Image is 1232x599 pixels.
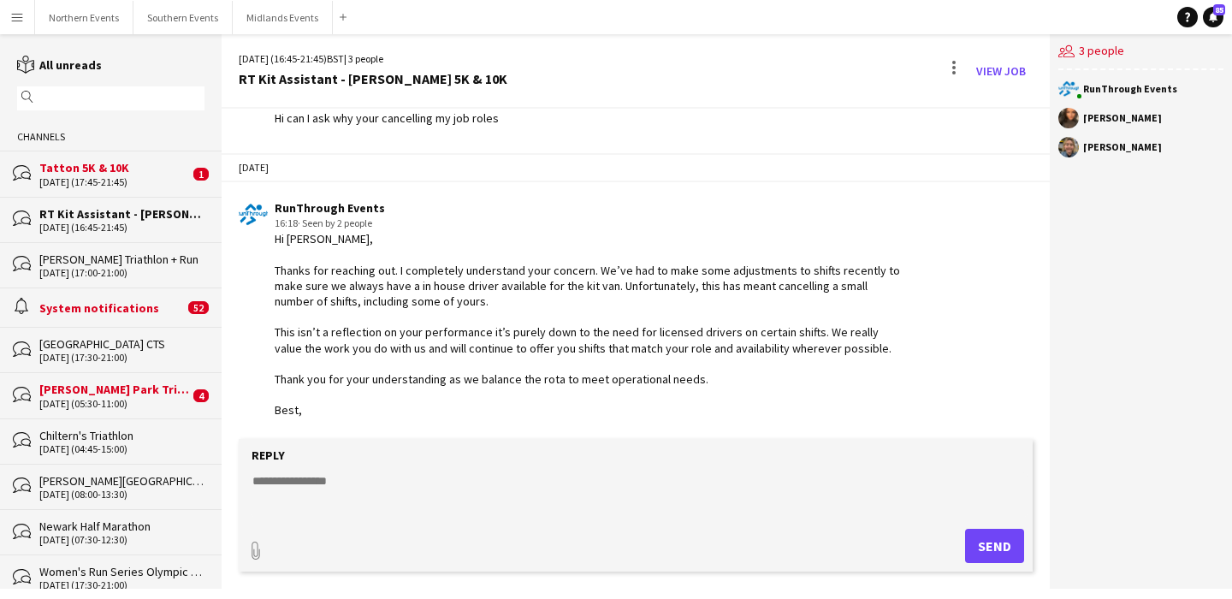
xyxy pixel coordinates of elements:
[39,300,184,316] div: System notifications
[298,96,372,109] span: · Seen by 3 people
[39,428,204,443] div: Chiltern's Triathlon
[39,519,204,534] div: Newark Half Marathon
[188,301,209,314] span: 52
[39,382,189,397] div: [PERSON_NAME] Park Triathlon
[17,57,102,73] a: All unreads
[275,110,499,126] div: Hi can I ask why your cancelling my job roles
[1213,4,1225,15] span: 85
[233,1,333,34] button: Midlands Events
[1083,113,1162,123] div: [PERSON_NAME]
[35,1,133,34] button: Northern Events
[275,200,902,216] div: RunThrough Events
[39,443,204,455] div: [DATE] (04:45-15:00)
[239,51,507,67] div: [DATE] (16:45-21:45) | 3 people
[969,57,1033,85] a: View Job
[39,222,204,234] div: [DATE] (16:45-21:45)
[39,352,204,364] div: [DATE] (17:30-21:00)
[39,267,204,279] div: [DATE] (17:00-21:00)
[39,176,189,188] div: [DATE] (17:45-21:45)
[39,398,189,410] div: [DATE] (05:30-11:00)
[193,389,209,402] span: 4
[275,216,902,231] div: 16:18
[39,534,204,546] div: [DATE] (07:30-12:30)
[1203,7,1223,27] a: 85
[1058,34,1223,70] div: 3 people
[39,579,204,591] div: [DATE] (17:30-21:00)
[39,252,204,267] div: [PERSON_NAME] Triathlon + Run
[965,529,1024,563] button: Send
[275,231,902,418] div: Hi [PERSON_NAME], Thanks for reaching out. I completely understand your concern. We’ve had to mak...
[39,160,189,175] div: Tatton 5K & 10K
[39,336,204,352] div: [GEOGRAPHIC_DATA] CTS
[298,216,372,229] span: · Seen by 2 people
[327,52,344,65] span: BST
[193,168,209,181] span: 1
[1083,84,1177,94] div: RunThrough Events
[39,473,204,489] div: [PERSON_NAME][GEOGRAPHIC_DATA]
[39,564,204,579] div: Women's Run Series Olympic Park 5k and 10k
[252,448,285,463] label: Reply
[222,153,1050,182] div: [DATE]
[239,71,507,86] div: RT Kit Assistant - [PERSON_NAME] 5K & 10K
[1083,142,1162,152] div: [PERSON_NAME]
[133,1,233,34] button: Southern Events
[39,489,204,501] div: [DATE] (08:00-13:30)
[39,206,204,222] div: RT Kit Assistant - [PERSON_NAME] 5K & 10K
